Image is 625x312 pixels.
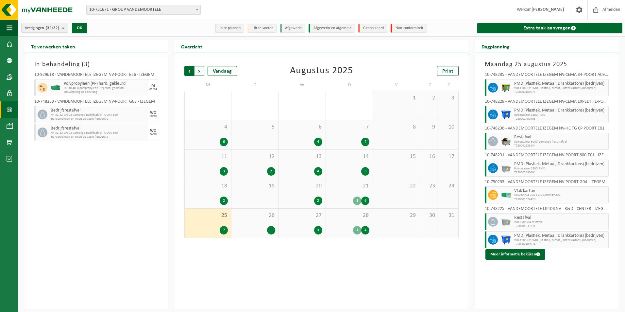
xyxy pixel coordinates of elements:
div: 10-748231 - VANDEMOORTELE IZEGEM NV-POORT 600-E01 - IZEGEM [485,153,609,160]
div: 02/09 [149,88,157,91]
span: Vorige [184,66,194,76]
span: 18 [188,182,228,190]
span: WB-2500-GA restafval [514,220,607,224]
button: Meer informatie bekijken [485,249,545,260]
span: 6 [282,124,322,131]
span: 26 [235,212,275,219]
a: Extra taak aanvragen [477,23,622,33]
div: 10-748239 - VANDEMOORTELE IZEGEM NV-POORT G03 - IZEGEM [34,99,158,106]
span: 2 [423,95,436,102]
span: 29 [376,212,416,219]
span: T250002490404 [514,171,607,175]
li: Afgewerkt [280,24,305,33]
div: 10-748236 - VANDEMOORTELE IZEGEM NV-HC TG CP POORT E01 - IZEGEM [485,126,609,133]
h3: In behandeling ( ) [34,60,158,69]
div: WO [150,129,156,133]
div: 1 [353,197,361,205]
h2: Dagplanning [475,40,516,53]
div: 3 [220,167,228,176]
span: Rolcontainer 2500l PMD [514,167,607,171]
img: HK-XP-30-GN-00 [501,193,511,198]
span: Restafval [514,135,607,140]
span: HK-XZ-22-GN-03 Gemengd Bedrijfsafval POORT 660 [51,113,147,117]
div: 6 [361,197,369,205]
span: Omwisseling op aanvraag [64,90,147,94]
span: 30 [423,212,436,219]
span: Bedrijfsrestafval [51,108,147,113]
span: T250001074420 [514,198,607,201]
img: WB-1100-HPE-BE-01 [501,235,511,245]
span: 22 [376,182,416,190]
div: Vandaag [208,66,237,76]
h2: Overzicht [175,40,209,53]
span: 12 [235,153,275,160]
span: Vestigingen [25,23,59,33]
div: DI [151,84,155,88]
div: 10-929618 - VANDEMOORTELE IZEGEM NV-POORT E26 - IZEGEM [34,73,158,79]
span: Transport heen-en-terug op vaste frequentie [51,135,147,139]
span: PMD (Plastiek, Metaal, Drankkartons) (bedrijven) [514,233,607,238]
div: 3 [361,167,369,176]
span: PMD (Plastiek, Metaal, Drankkartons) (bedrijven) [514,81,607,86]
div: 1 [353,226,361,234]
span: Polypropyleen (PP) hard, gekleurd [64,81,147,86]
div: 2 [220,197,228,205]
li: Non-conformiteit [391,24,427,33]
img: WB-1100-HPE-BE-01 [501,110,511,119]
div: 4 [314,138,322,146]
div: 2 [314,197,322,205]
div: WO [150,111,156,115]
span: T250002489075 [514,90,607,94]
span: 23 [423,182,436,190]
span: 3 [443,95,455,102]
span: 20 [282,182,322,190]
span: 8 [376,124,416,131]
span: Rolcontainer 1100l PMD [514,113,607,117]
img: WB-1100-HPE-GN-50 [501,83,511,93]
span: 10-751671 - GROUP VANDEMOORTELE [86,5,201,15]
span: T250001633244 [514,144,607,148]
span: 25 [188,212,228,219]
div: 10/09 [149,115,157,118]
div: 4 [314,167,322,176]
span: 5 [235,124,275,131]
span: Print [442,69,453,74]
td: Z [420,79,439,91]
div: 10-748225 - VANDEMOORTELE LIPIDS NV - R&D - CENTER - IZEGEM [485,207,609,213]
span: 24 [443,182,455,190]
span: HK-XP-30-G vlak karton POORT G04 [514,194,607,198]
button: Vestigingen(32/32) [21,23,68,33]
span: PMD (Plastiek, Metaal, Drankkartons) (bedrijven) [514,162,607,167]
td: D [231,79,279,91]
div: 2 [267,167,275,176]
div: 10-748235 - VANDEMOORTELE IZEGEM NV-CEMA 34-POORT A09 - IZEGEM [485,73,609,79]
div: Augustus 2025 [290,66,353,76]
div: 10-750235 - VANDEMOORTELE IZEGEM NV-POORT G04 - IZEGEM [485,180,609,186]
li: Afgewerkt en afgemeld [309,24,355,33]
span: 19 [235,182,275,190]
span: Vlak karton [514,188,607,194]
td: M [184,79,231,91]
span: 3 [84,61,88,68]
img: WB-2500-GAL-GY-01 [501,217,511,227]
span: Transport heen-en-terug op vaste frequentie [51,117,147,121]
div: 1 [267,226,275,234]
span: Rolcontainer 5000l gemengd (rest-) afval [514,140,607,144]
div: 3 [314,226,322,234]
h3: Maandag 25 augustus 2025 [485,60,609,69]
span: 21 [329,182,369,190]
strong: [PERSON_NAME] [532,7,564,12]
span: T250001633251 [514,224,607,228]
span: 11 [188,153,228,160]
td: D [326,79,373,91]
span: Bedrijfsrestafval [51,126,147,131]
li: Uit te voeren [247,24,277,33]
span: PMD (Plastiek, Metaal, Drankkartons) (bedrijven) [514,108,607,113]
span: 13 [282,153,322,160]
span: 14 [329,153,369,160]
span: T250002489074 [514,242,607,246]
td: W [279,79,326,91]
span: HK-XZ-22-GN-03 Gemengd Bedrijfsafval POORT 660 [51,131,147,135]
span: Volgende [194,66,204,76]
span: 10-751671 - GROUP VANDEMOORTELE [87,5,200,14]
